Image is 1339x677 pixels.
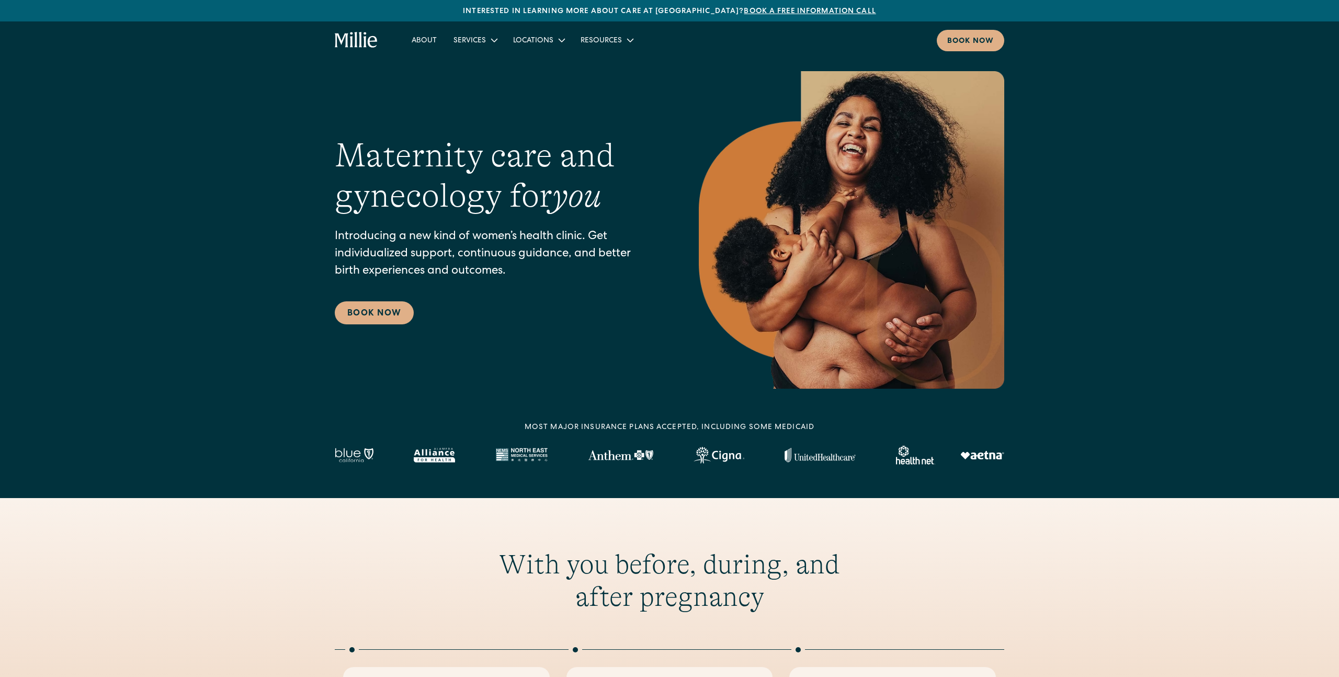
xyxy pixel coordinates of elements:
[552,177,602,215] em: you
[469,548,870,614] h2: With you before, during, and after pregnancy
[896,446,935,465] img: Healthnet logo
[588,450,653,460] img: Anthem Logo
[947,36,994,47] div: Book now
[785,448,856,462] img: United Healthcare logo
[335,136,657,216] h1: Maternity care and gynecology for
[445,31,505,49] div: Services
[335,448,373,462] img: Blue California logo
[525,422,814,433] div: MOST MAJOR INSURANCE PLANS ACCEPTED, INCLUDING some MEDICAID
[572,31,641,49] div: Resources
[453,36,486,47] div: Services
[335,301,414,324] a: Book Now
[513,36,553,47] div: Locations
[960,451,1004,459] img: Aetna logo
[694,447,744,464] img: Cigna logo
[414,448,455,462] img: Alameda Alliance logo
[744,8,876,15] a: Book a free information call
[335,32,378,49] a: home
[937,30,1004,51] a: Book now
[505,31,572,49] div: Locations
[581,36,622,47] div: Resources
[335,229,657,280] p: Introducing a new kind of women’s health clinic. Get individualized support, continuous guidance,...
[403,31,445,49] a: About
[495,448,548,462] img: North East Medical Services logo
[699,71,1004,389] img: Smiling mother with her baby in arms, celebrating body positivity and the nurturing bond of postp...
